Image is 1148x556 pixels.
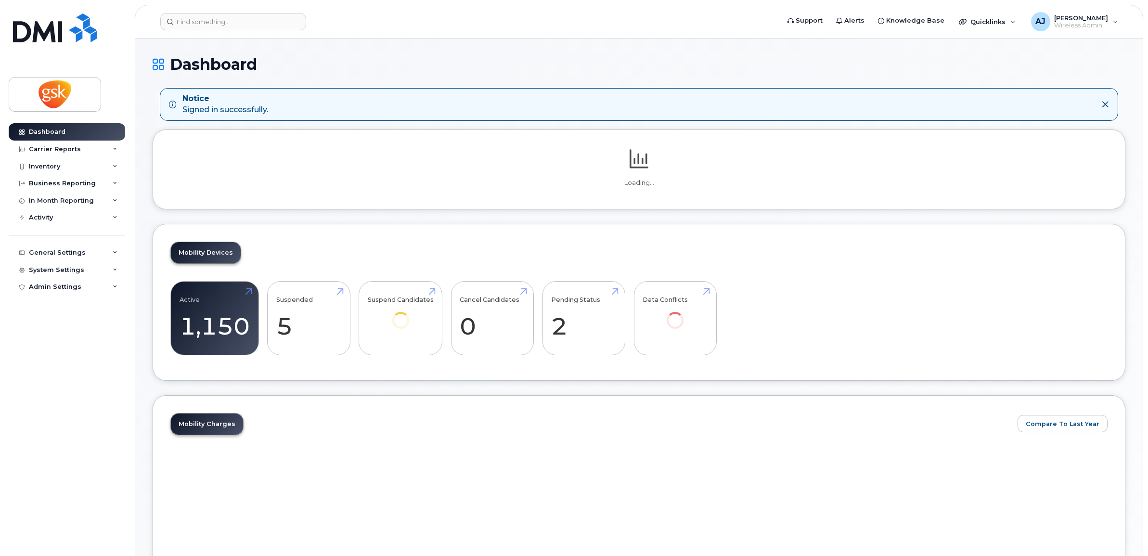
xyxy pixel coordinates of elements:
[276,286,341,350] a: Suspended 5
[551,286,616,350] a: Pending Status 2
[1018,415,1108,432] button: Compare To Last Year
[643,286,708,342] a: Data Conflicts
[1026,419,1099,428] span: Compare To Last Year
[171,242,241,263] a: Mobility Devices
[368,286,434,342] a: Suspend Candidates
[180,286,250,350] a: Active 1,150
[182,93,268,116] div: Signed in successfully.
[182,93,268,104] strong: Notice
[171,414,243,435] a: Mobility Charges
[153,56,1125,73] h1: Dashboard
[170,179,1108,187] p: Loading...
[460,286,525,350] a: Cancel Candidates 0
